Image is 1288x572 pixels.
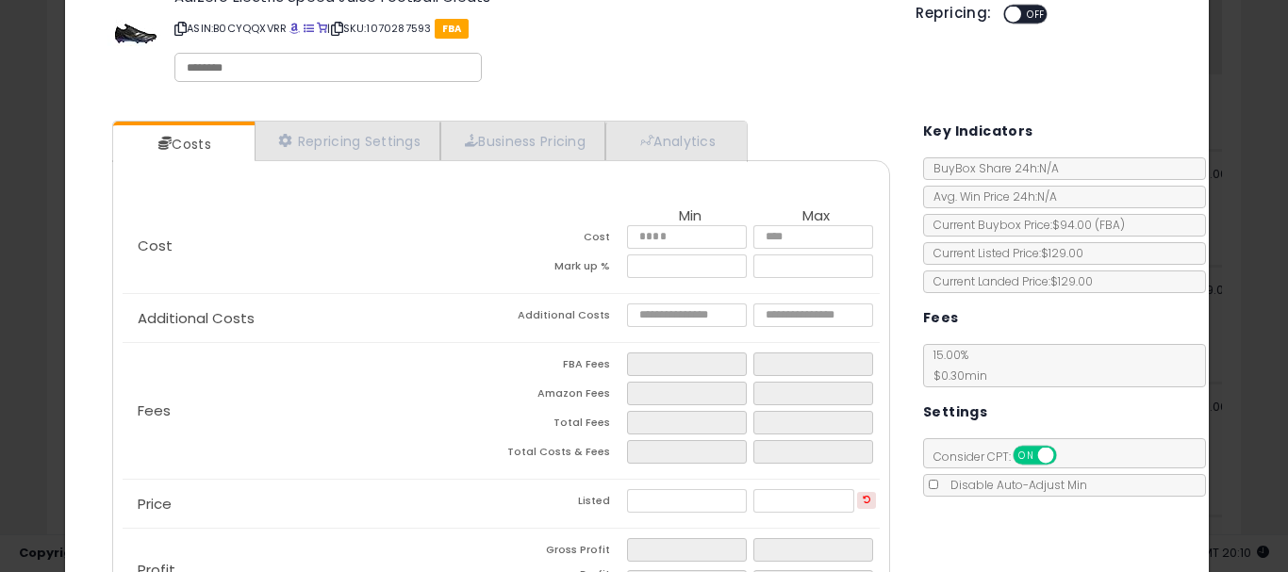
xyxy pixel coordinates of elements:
[317,21,327,36] a: Your listing only
[255,122,441,160] a: Repricing Settings
[924,217,1125,233] span: Current Buybox Price:
[924,273,1093,289] span: Current Landed Price: $129.00
[304,21,314,36] a: All offer listings
[435,19,470,39] span: FBA
[605,122,745,160] a: Analytics
[924,160,1059,176] span: BuyBox Share 24h: N/A
[174,13,887,43] p: ASIN: B0CYQQXVRR | SKU: 1070287593
[289,21,300,36] a: BuyBox page
[1053,448,1083,464] span: OFF
[923,120,1033,143] h5: Key Indicators
[501,489,627,518] td: Listed
[501,382,627,411] td: Amazon Fees
[941,477,1087,493] span: Disable Auto-Adjust Min
[1015,448,1038,464] span: ON
[1052,217,1125,233] span: $94.00
[924,245,1083,261] span: Current Listed Price: $129.00
[627,208,753,225] th: Min
[123,497,502,512] p: Price
[501,352,627,382] td: FBA Fees
[501,440,627,469] td: Total Costs & Fees
[753,208,880,225] th: Max
[501,303,627,333] td: Additional Costs
[123,311,502,326] p: Additional Costs
[924,347,987,384] span: 15.00 %
[924,368,987,384] span: $0.30 min
[924,449,1082,465] span: Consider CPT:
[113,125,253,163] a: Costs
[924,188,1057,204] span: Avg. Win Price 24h: N/A
[123,403,502,418] p: Fees
[1021,7,1051,23] span: OFF
[123,238,502,253] p: Cost
[501,225,627,254] td: Cost
[501,538,627,567] td: Gross Profit
[923,306,959,330] h5: Fees
[440,122,605,160] a: Business Pricing
[501,411,627,440] td: Total Fees
[1095,217,1125,233] span: ( FBA )
[923,400,987,424] h5: Settings
[501,254,627,284] td: Mark up %
[916,6,991,21] h5: Repricing:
